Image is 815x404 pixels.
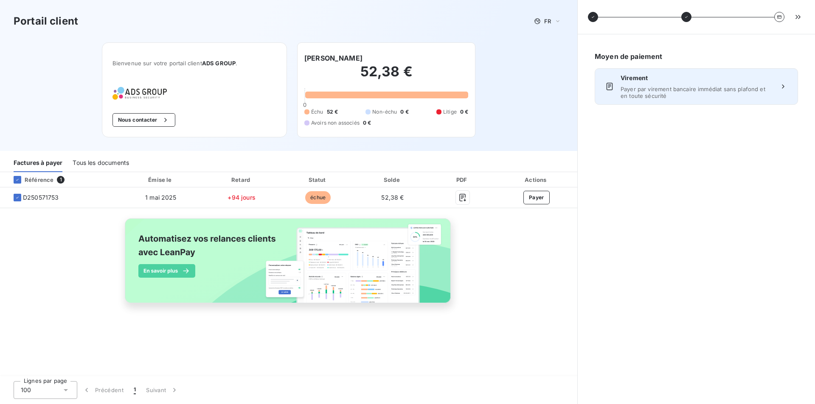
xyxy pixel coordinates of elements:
div: Solde [357,176,427,184]
button: Suivant [141,381,184,399]
h3: Portail client [14,14,78,29]
span: ADS GROUP [202,60,236,67]
span: D250571753 [23,193,59,202]
span: 0 [303,101,306,108]
span: FR [544,18,551,25]
div: Actions [497,176,576,184]
span: +94 jours [228,194,255,201]
button: Précédent [77,381,129,399]
img: Company logo [112,87,167,100]
div: Factures à payer [14,154,62,172]
div: Retard [205,176,278,184]
span: échue [305,191,331,204]
span: 52 € [327,108,338,116]
span: Virement [621,74,772,82]
span: Bienvenue sur votre portail client . [112,60,276,67]
h6: [PERSON_NAME] [304,53,363,63]
span: 100 [21,386,31,394]
span: 1 mai 2025 [145,194,177,201]
button: Payer [523,191,550,204]
span: 0 € [400,108,408,116]
span: 0 € [460,108,468,116]
img: banner [117,213,460,318]
span: Avoirs non associés [311,119,360,127]
h6: Moyen de paiement [595,51,798,61]
h2: 52,38 € [304,63,468,89]
button: Nous contacter [112,113,175,127]
span: Payer par virement bancaire immédiat sans plafond et en toute sécurité [621,86,772,99]
span: 1 [134,386,136,394]
span: Échu [311,108,323,116]
span: 1 [57,176,65,184]
span: 52,38 € [381,194,404,201]
button: 1 [129,381,141,399]
span: Litige [443,108,457,116]
span: 0 € [363,119,371,127]
span: Non-échu [372,108,397,116]
div: Référence [7,176,53,184]
div: Émise le [121,176,201,184]
div: Tous les documents [73,154,129,172]
div: Statut [282,176,354,184]
div: PDF [431,176,494,184]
